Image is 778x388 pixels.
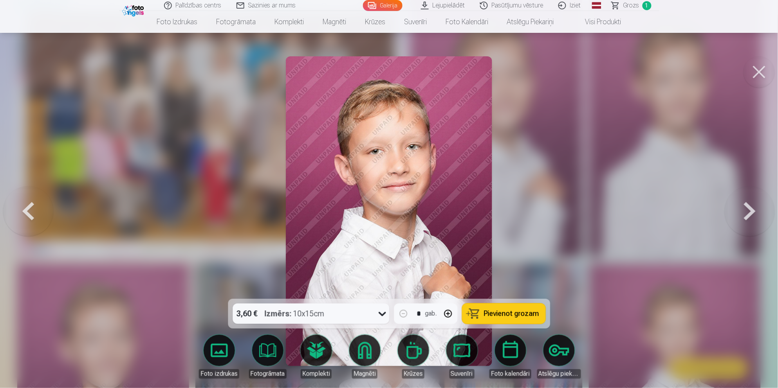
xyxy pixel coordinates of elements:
a: Komplekti [294,335,338,379]
a: Suvenīri [395,11,436,33]
div: Foto kalendāri [489,369,531,379]
span: Pievienot grozam [484,310,539,317]
img: /fa1 [122,3,146,16]
a: Atslēgu piekariņi [498,11,563,33]
a: Foto izdrukas [197,335,241,379]
a: Visi produkti [563,11,631,33]
div: 3,60 € [233,304,262,324]
a: Komplekti [265,11,313,33]
a: Fotogrāmata [207,11,265,33]
div: Foto izdrukas [199,369,239,379]
a: Magnēti [343,335,387,379]
a: Suvenīri [440,335,484,379]
div: Suvenīri [449,369,475,379]
a: Foto izdrukas [147,11,207,33]
a: Krūzes [392,335,435,379]
div: Komplekti [301,369,332,379]
div: gab. [425,309,437,318]
a: Fotogrāmata [246,335,290,379]
div: Atslēgu piekariņi [537,369,581,379]
a: Foto kalendāri [489,335,533,379]
a: Atslēgu piekariņi [537,335,581,379]
a: Foto kalendāri [436,11,498,33]
div: Magnēti [352,369,377,379]
a: Krūzes [356,11,395,33]
div: 10x15cm [265,304,325,324]
div: Fotogrāmata [249,369,287,379]
div: Krūzes [402,369,424,379]
strong: Izmērs : [265,308,292,319]
a: Magnēti [313,11,356,33]
span: 1 [643,1,652,10]
span: Grozs [623,1,639,10]
button: Pievienot grozam [462,304,545,324]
